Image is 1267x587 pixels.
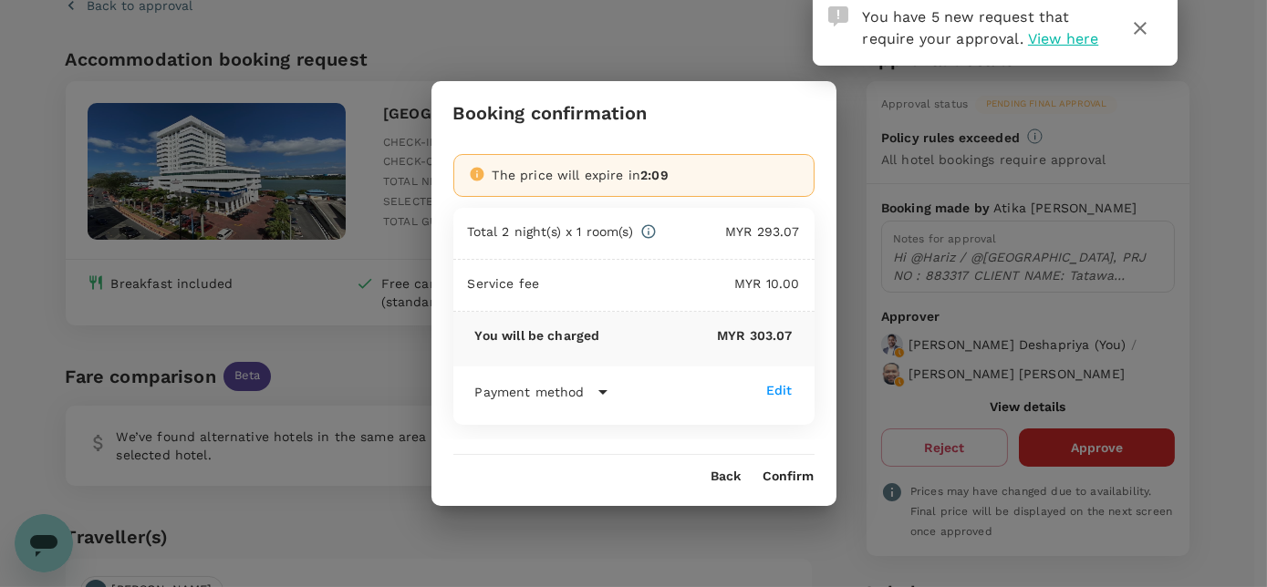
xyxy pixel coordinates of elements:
[475,326,600,345] p: You will be charged
[711,469,742,484] button: Back
[599,326,792,345] p: MYR 303.07
[468,222,633,241] p: Total 2 night(s) x 1 room(s)
[453,103,648,124] h3: Booking confirmation
[539,274,799,293] p: MYR 10.00
[763,469,815,484] button: Confirm
[828,6,848,26] img: Approval Request
[1028,30,1098,47] span: View here
[863,8,1070,47] span: You have 5 new request that require your approval.
[766,381,793,399] div: Edit
[493,166,799,184] div: The price will expire in
[475,383,585,401] p: Payment method
[468,274,540,293] p: Service fee
[640,168,669,182] span: 2:09
[657,222,800,241] p: MYR 293.07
